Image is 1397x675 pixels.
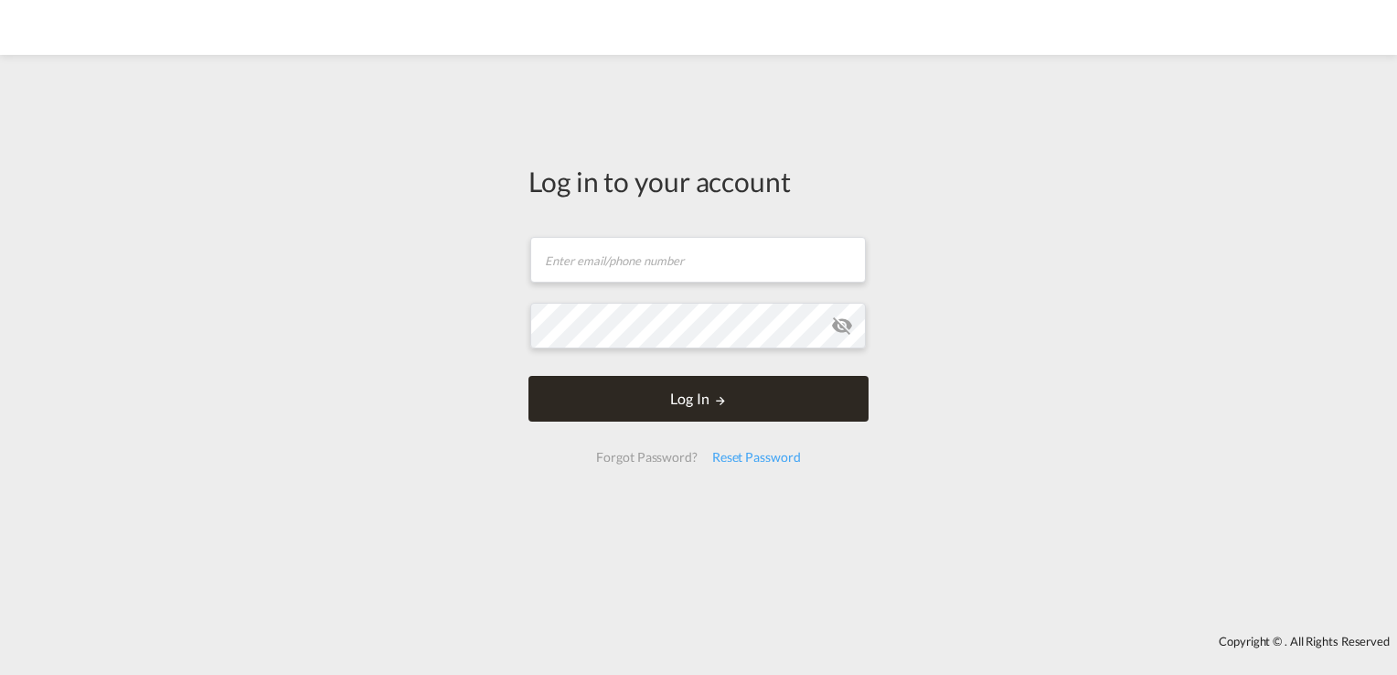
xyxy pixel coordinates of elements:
button: LOGIN [528,376,869,422]
div: Forgot Password? [589,441,704,474]
div: Log in to your account [528,162,869,200]
input: Enter email/phone number [530,237,866,283]
md-icon: icon-eye-off [831,315,853,337]
div: Reset Password [705,441,808,474]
